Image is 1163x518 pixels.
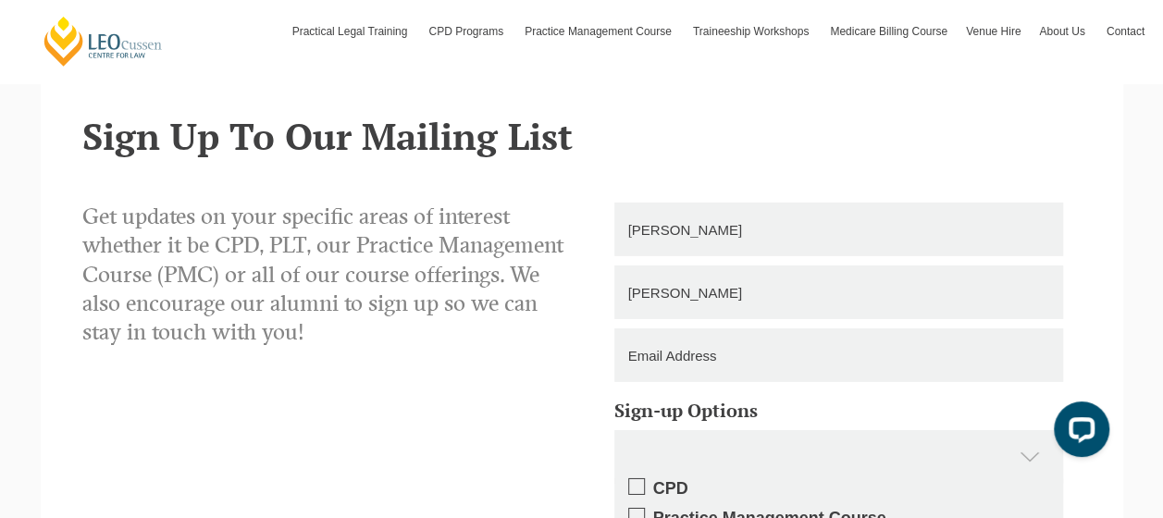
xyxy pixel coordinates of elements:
input: Last Name [614,265,1063,319]
a: Practice Management Course [515,5,684,58]
h5: Sign-up Options [614,401,1063,421]
a: Contact [1097,5,1154,58]
h2: Sign Up To Our Mailing List [82,116,1082,156]
p: Get updates on your specific areas of interest whether it be CPD, PLT, our Practice Management Co... [82,203,568,347]
label: CPD [628,478,1049,499]
input: First Name [614,203,1063,256]
a: About Us [1030,5,1096,58]
a: [PERSON_NAME] Centre for Law [42,15,165,68]
a: Practical Legal Training [283,5,420,58]
a: CPD Programs [419,5,515,58]
input: Email Address [614,328,1063,382]
a: Venue Hire [957,5,1030,58]
a: Medicare Billing Course [821,5,957,58]
a: Traineeship Workshops [684,5,821,58]
iframe: LiveChat chat widget [1039,394,1117,472]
